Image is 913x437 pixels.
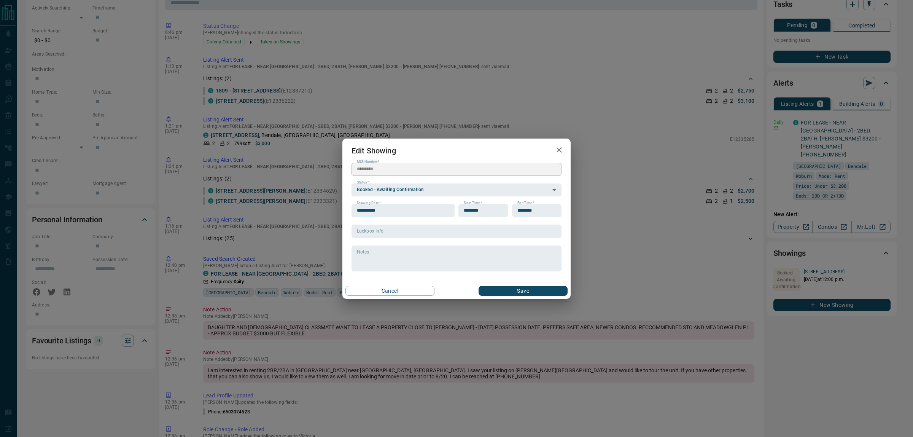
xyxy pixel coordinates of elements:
input: Choose date, selected date is Aug 13, 2025 [352,204,449,217]
input: Choose time, selected time is 12:00 PM [458,204,503,217]
button: Save [479,286,568,296]
div: Booked - Awaiting Confirmation [352,183,561,196]
label: Start Time [464,201,482,206]
label: End Time [517,201,534,206]
label: MLS Number [357,159,379,164]
input: Choose time, selected time is 1:00 PM [512,204,557,217]
label: Showing Date [357,201,381,206]
button: Cancel [345,286,434,296]
h2: Edit Showing [342,139,405,163]
label: Status [357,180,369,185]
